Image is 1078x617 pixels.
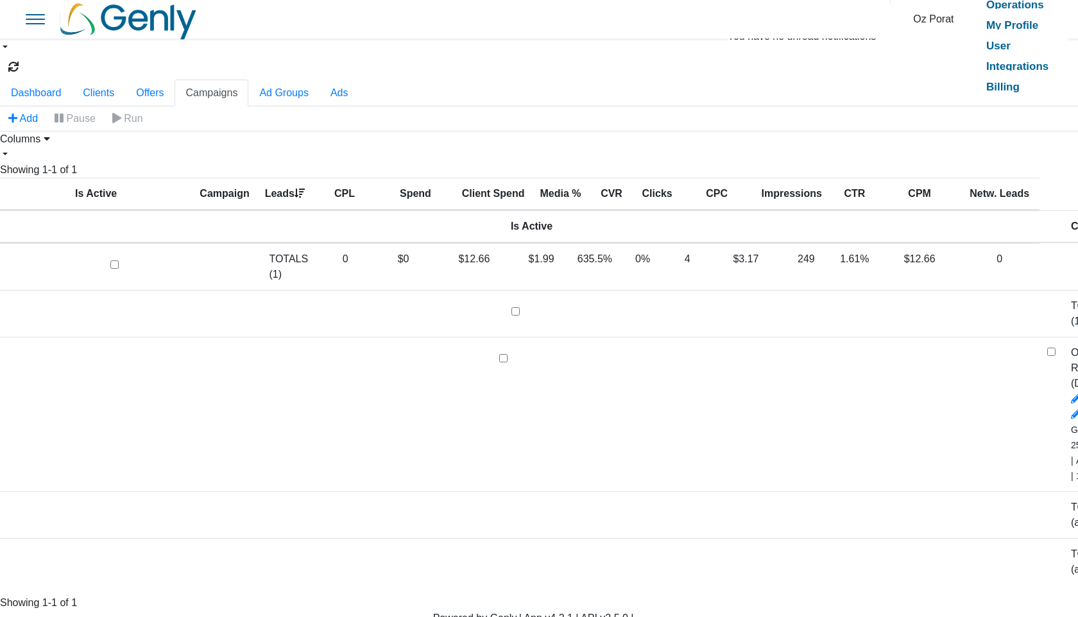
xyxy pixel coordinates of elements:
span: CVR [601,188,622,199]
span: CPL [334,188,355,199]
span: Client Spend [462,188,525,199]
img: Genly [60,3,196,40]
a: Ads [320,80,359,106]
a: User Maintenance [965,30,1068,50]
td: $12.66 [436,244,513,291]
a: Ad Groups [248,80,319,106]
td: 0% [620,244,665,291]
td: 0 [959,244,1039,291]
a: My Profile [965,9,1068,30]
td: $3.17 [709,244,783,291]
span: 1 [273,269,278,280]
span: Clicks [642,188,672,199]
span: Spend [400,188,431,199]
span: Oz Porat [913,13,954,24]
span: Leads [265,188,305,199]
a: Offers [125,80,175,106]
span: Netw. Leads [970,188,1029,199]
td: 249 [783,244,830,291]
td: TOTALS ( ) [261,244,320,291]
span: CTR [844,188,865,199]
span: CPC [706,188,728,199]
td: $0 [371,244,435,291]
span: Is Active [75,188,117,199]
td: $1.99 [513,244,570,291]
span: Is Active [511,221,552,232]
td: 1.61% [830,244,880,291]
a: Integrations [965,50,1068,71]
span: Add [20,113,38,124]
td: 4 [665,244,709,291]
span: Impressions [762,188,822,199]
a: Billing [965,71,1068,91]
span: Campaign [200,188,249,199]
a: Campaigns [175,80,248,106]
span: Media % [540,188,581,199]
span: CPM [908,188,931,199]
td: $12.66 [880,244,960,291]
a: Clients [72,80,125,106]
td: 0 [320,244,372,291]
td: 635.5% [570,244,620,291]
